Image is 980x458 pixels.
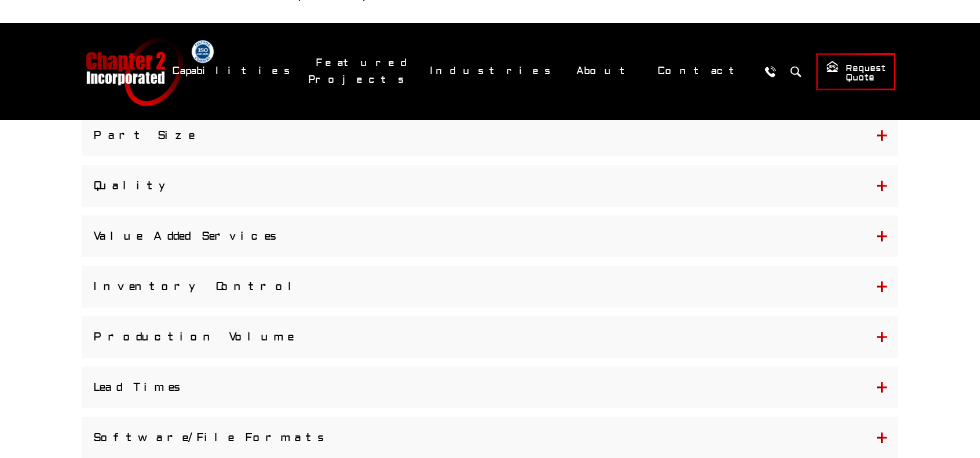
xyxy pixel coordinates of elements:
[308,50,416,92] a: Featured Projects
[82,367,898,408] button: Lead Times
[82,165,898,207] button: Quality
[569,58,644,83] a: About
[82,215,898,257] button: Value Added Services
[759,61,781,82] a: Call Us
[82,316,898,358] button: Production Volume
[82,115,898,156] button: Part Size
[82,266,898,307] button: Inventory Control
[164,58,302,83] a: Capabilities
[816,53,895,90] a: Request Quote
[650,58,754,83] a: Contact
[85,37,183,106] a: Chapter 2 Incorporated
[826,60,886,84] span: Request Quote
[422,58,563,83] a: Industries
[785,61,806,82] button: Search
